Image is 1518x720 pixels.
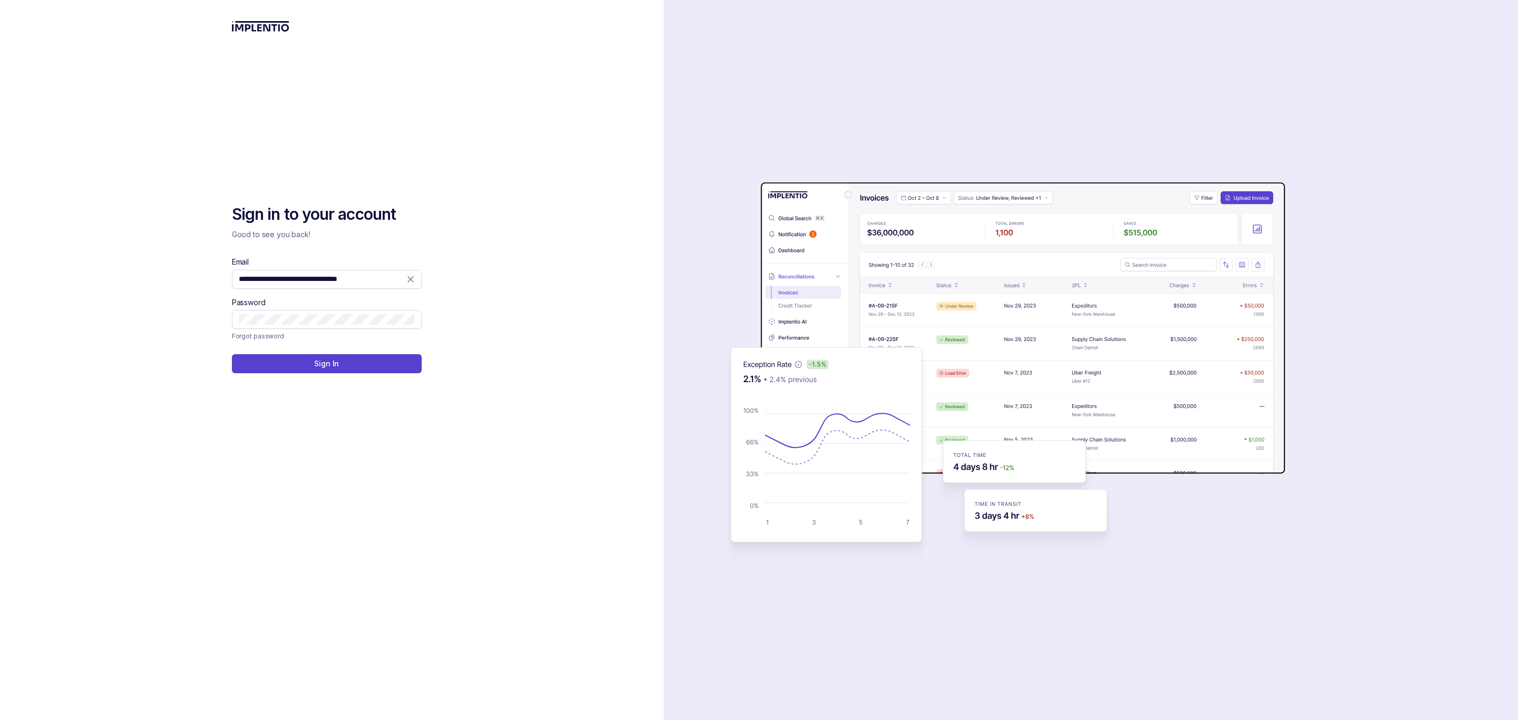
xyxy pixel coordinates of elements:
p: Sign In [314,358,339,369]
img: signin-background.svg [694,149,1289,571]
label: Password [232,297,266,308]
p: Forgot password [232,331,284,342]
a: Link Forgot password [232,331,284,342]
p: Good to see you back! [232,229,422,240]
img: logo [232,21,289,32]
label: Email [232,257,249,267]
h2: Sign in to your account [232,204,422,225]
button: Sign In [232,354,422,373]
